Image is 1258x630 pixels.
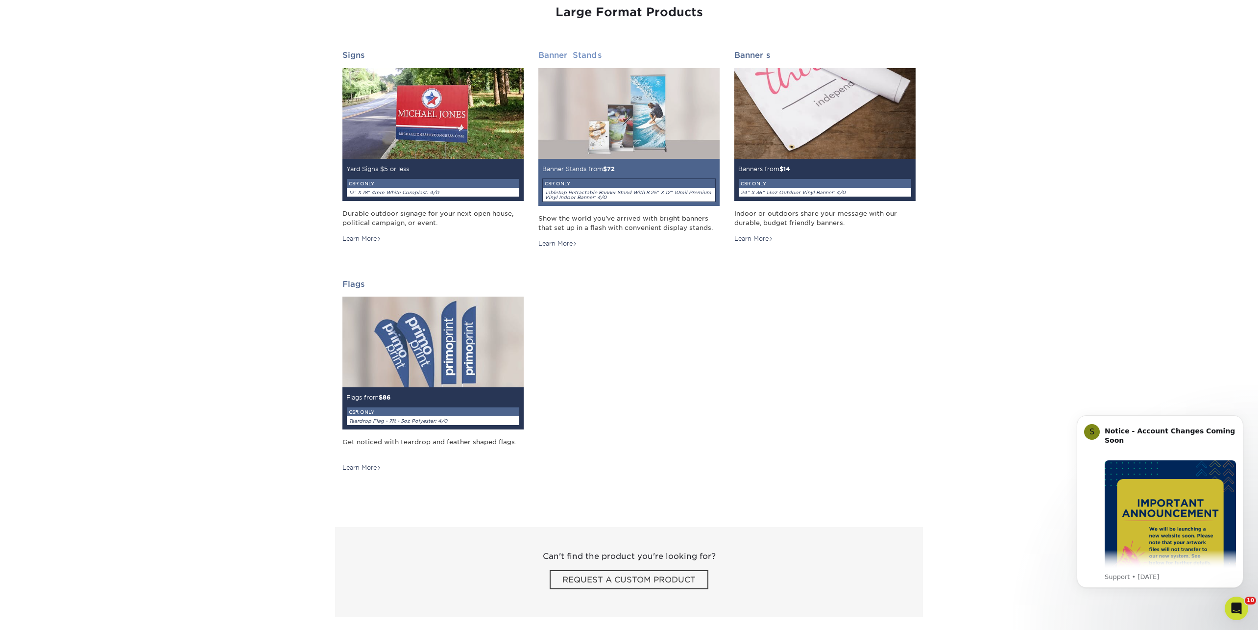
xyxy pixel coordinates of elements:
img: Banners [734,68,916,159]
iframe: Intercom notifications message [1062,401,1258,604]
img: Signs [342,68,524,159]
i: Teardrop Flag - 7ft - 3oz Polyester: 4/0 [349,418,447,424]
a: Signs Yard Signs $5 or lessCSR ONLY12" X 18" 4mm White Coroplast: 4/0 Durable outdoor signage for... [342,50,524,243]
div: Durable outdoor signage for your next open house, political campaign, or event. [342,209,524,227]
small: CSR ONLY [349,181,374,186]
a: Banners Banners from$14CSR ONLY24" X 36" 13oz Outdoor Vinyl Banner: 4/0 Indoor or outdoors share ... [734,50,916,243]
iframe: Intercom live chat [1225,597,1248,620]
span: $ [779,165,783,173]
div: Indoor or outdoors share your message with our durable, budget friendly banners. [734,209,916,227]
i: 12" X 18" 4mm White Coroplast: 4/0 [349,190,439,195]
div: Learn More [538,239,577,248]
div: Learn More [342,463,381,472]
a: Banner Stands Banner Stands from$72CSR ONLYTabletop Retractable Banner Stand With 8.25" X 12" 10m... [538,50,720,248]
iframe: Google Customer Reviews [2,600,83,627]
div: Learn More [734,234,773,243]
small: CSR ONLY [545,181,570,186]
span: $ [603,165,607,173]
span: 72 [607,165,615,173]
small: Banner Stands from [542,165,716,202]
span: 14 [783,165,790,173]
span: REQUEST A CUSTOM PRODUCT [550,570,708,589]
img: Banner Stands [538,68,720,159]
h3: Large Format Products [342,5,916,20]
div: Show the world you've arrived with bright banners that set up in a flash with convenient display ... [538,214,720,232]
span: Can't find the product you're looking for? [342,551,916,574]
h2: Banner Stands [538,50,720,60]
div: Learn More [342,234,381,243]
h2: Signs [342,50,524,60]
i: Tabletop Retractable Banner Stand With 8.25" X 12" 10mil Premium Vinyl Indoor Banner: 4/0 [545,190,711,200]
i: 24" X 36" 13oz Outdoor Vinyl Banner: 4/0 [741,190,846,195]
small: CSR ONLY [741,181,766,186]
span: $ [379,394,383,401]
div: Get noticed with teardrop and feather shaped flags. [342,437,524,456]
a: Can't find the product you're looking for? REQUEST A CUSTOM PRODUCT [335,527,923,617]
h2: Banners [734,50,916,60]
small: Yard Signs $5 or less [346,165,520,197]
span: 10 [1245,597,1256,605]
span: 86 [383,394,390,401]
a: Flags Flags from$86CSR ONLYTeardrop Flag - 7ft - 3oz Polyester: 4/0 Get noticed with teardrop and... [342,279,524,472]
small: Banners from [738,165,912,197]
small: CSR ONLY [349,409,374,415]
h2: Flags [342,279,524,289]
small: Flags from [346,394,520,426]
img: Flags [342,297,524,387]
